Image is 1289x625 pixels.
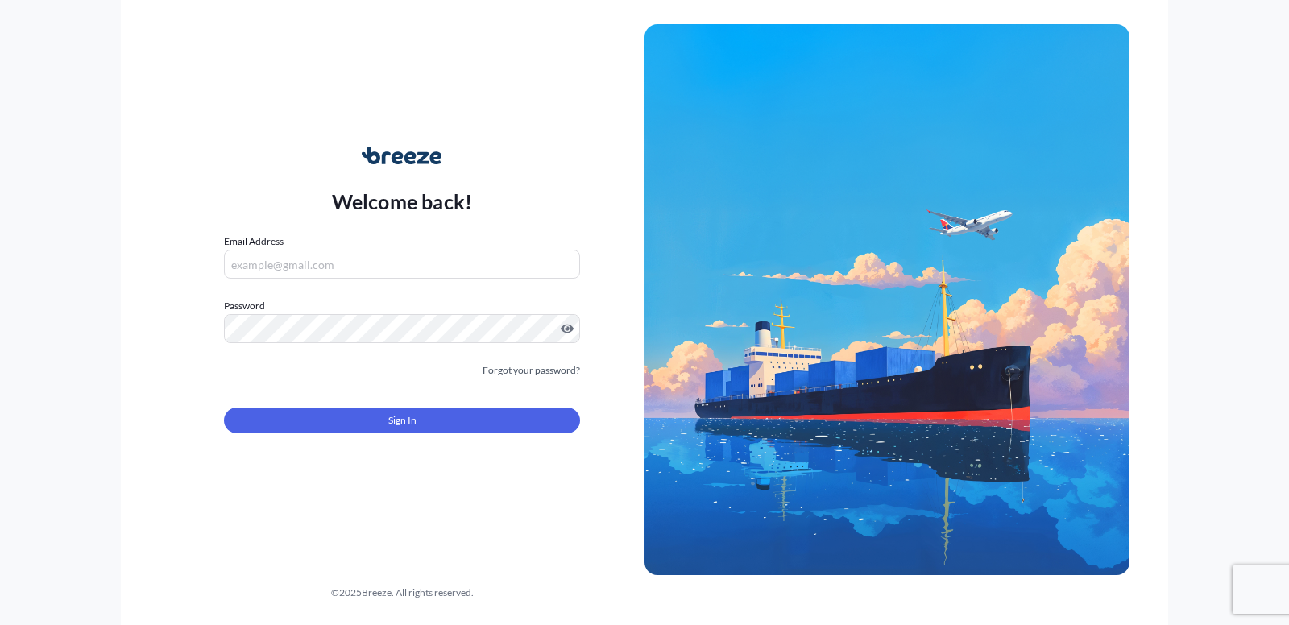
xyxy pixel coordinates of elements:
[644,24,1129,575] img: Ship illustration
[483,362,580,379] a: Forgot your password?
[224,298,580,314] label: Password
[561,322,574,335] button: Show password
[332,188,473,214] p: Welcome back!
[160,585,644,601] div: © 2025 Breeze. All rights reserved.
[224,408,580,433] button: Sign In
[388,412,417,428] span: Sign In
[224,234,284,250] label: Email Address
[224,250,580,279] input: example@gmail.com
